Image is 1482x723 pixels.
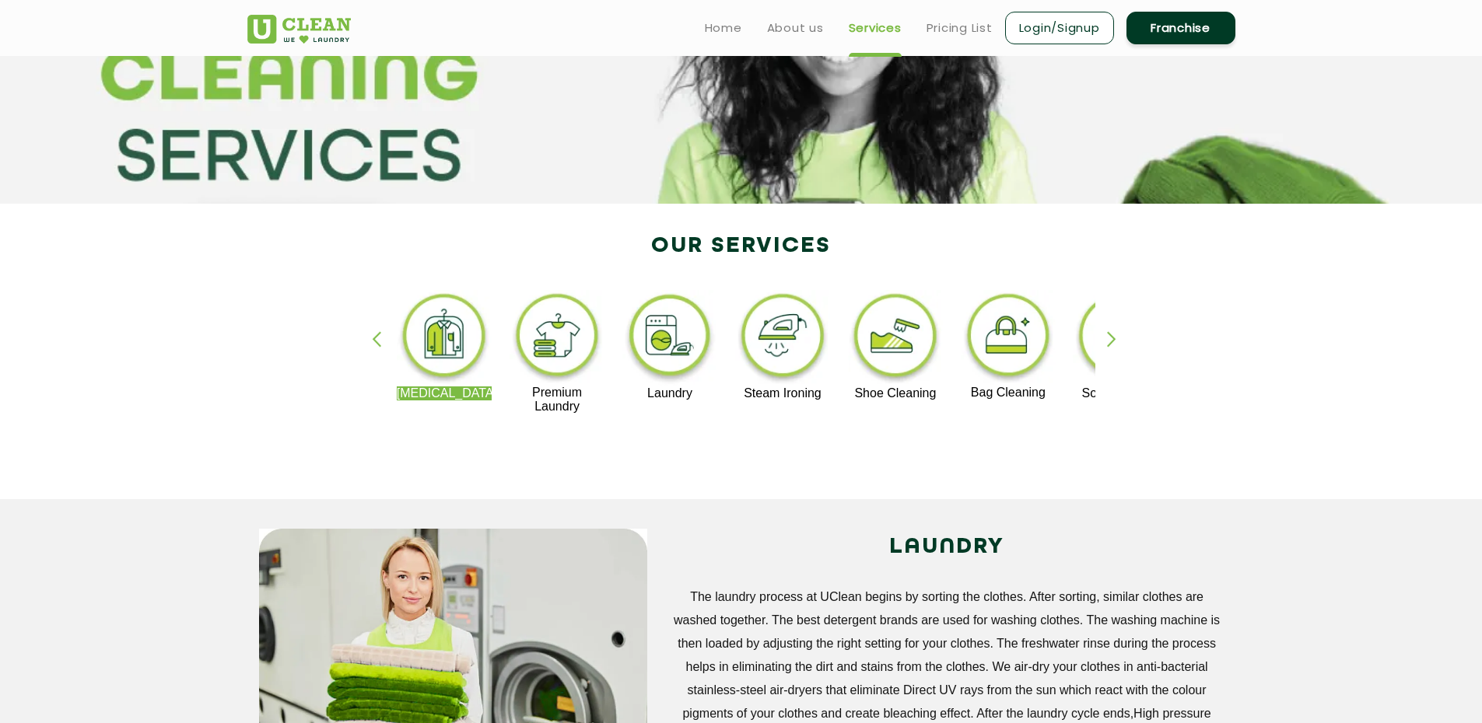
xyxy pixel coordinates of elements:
a: Home [705,19,742,37]
img: sofa_cleaning_11zon.webp [1073,290,1168,386]
h2: LAUNDRY [671,529,1224,566]
a: Services [849,19,902,37]
img: UClean Laundry and Dry Cleaning [247,15,351,44]
a: Login/Signup [1005,12,1114,44]
p: Steam Ironing [735,386,831,400]
a: Pricing List [927,19,993,37]
p: Shoe Cleaning [848,386,944,400]
img: laundry_cleaning_11zon.webp [622,290,718,386]
a: Franchise [1126,12,1235,44]
img: bag_cleaning_11zon.webp [961,290,1056,386]
a: About us [767,19,824,37]
img: dry_cleaning_11zon.webp [397,290,492,386]
p: Bag Cleaning [961,386,1056,400]
p: [MEDICAL_DATA] [397,386,492,400]
img: steam_ironing_11zon.webp [735,290,831,386]
p: Sofa Cleaning [1073,386,1168,400]
img: premium_laundry_cleaning_11zon.webp [510,290,605,386]
p: Laundry [622,386,718,400]
p: Premium Laundry [510,386,605,414]
img: shoe_cleaning_11zon.webp [848,290,944,386]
